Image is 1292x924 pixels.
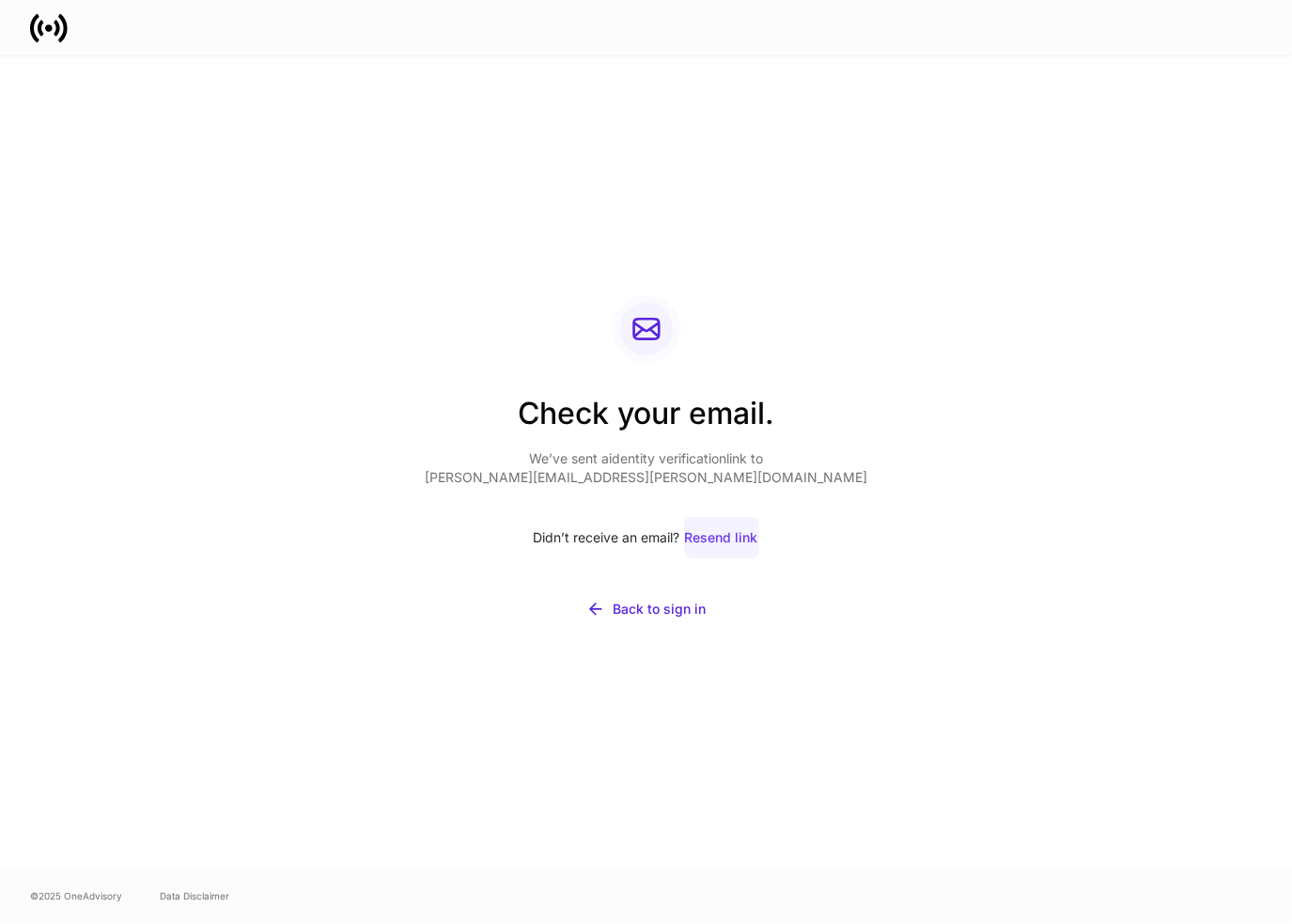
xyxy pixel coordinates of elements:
button: Resend link [684,517,759,558]
p: We’ve sent a identity verification link to [PERSON_NAME][EMAIL_ADDRESS][PERSON_NAME][DOMAIN_NAME] [425,449,867,487]
div: Back to sign in [613,600,706,619]
div: Didn’t receive an email? [425,517,867,558]
div: Resend link [685,528,758,547]
h2: Check your email. [425,393,867,449]
span: © 2025 OneAdvisory [30,888,122,903]
a: Data Disclaimer [160,888,229,903]
button: Back to sign in [425,588,867,630]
